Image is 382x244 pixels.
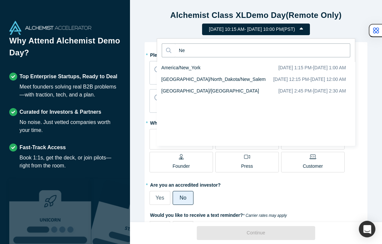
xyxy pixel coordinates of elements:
[157,62,355,74] div: America/New_York[DATE] 1:15 PM-[DATE] 1:00 AM
[20,145,66,150] strong: Fast-Track Access
[20,109,101,115] strong: Curated for Investors & Partners
[157,74,355,85] div: [GEOGRAPHIC_DATA]/North_Dakota/New_Salem[DATE] 12:15 PM-[DATE] 12:00 AM
[149,117,362,127] label: What will be your role?
[278,64,346,71] div: [DATE] 1:15 PM - [DATE] 1:00 AM
[155,195,164,201] span: Yes
[175,43,350,57] input: Search...
[20,83,121,99] div: Meet founders solving real B2B problems—with traction, tech, and a plan.
[9,21,91,35] img: Alchemist Accelerator Logo
[241,163,253,170] p: Press
[9,35,121,63] h1: Why Attend Alchemist Demo Day?
[20,118,121,134] div: No noise. Just vetted companies worth your time.
[180,195,186,201] span: No
[273,76,346,83] div: [DATE] 12:15 PM - [DATE] 12:00 AM
[303,163,323,170] p: Customer
[197,226,315,240] button: Continue
[149,179,362,189] label: Are you an accredited investor?
[278,88,346,94] div: [DATE] 2:45 PM - [DATE] 2:30 AM
[173,163,190,170] p: Founder
[161,88,259,94] div: [GEOGRAPHIC_DATA]/[GEOGRAPHIC_DATA]
[161,64,201,71] div: America/New_York
[20,154,121,170] div: Book 1:1s, get the deck, or join pilots—right from the room.
[20,74,117,79] strong: Top Enterprise Startups, Ready to Deal
[170,11,342,20] strong: Alchemist Class XL Demo Day (Remote Only)
[243,213,287,218] em: * Carrier rates may apply
[149,210,362,219] label: Would you like to receive a text reminder?
[157,85,355,97] div: [GEOGRAPHIC_DATA]/[GEOGRAPHIC_DATA][DATE] 2:45 PM-[DATE] 2:30 AM
[161,76,266,83] div: [GEOGRAPHIC_DATA]/North_Dakota/New_Salem
[149,49,362,59] label: Please select how you would like to attend
[202,24,310,35] button: [DATE] 10:15 AM- [DATE] 10:00 PM(PST)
